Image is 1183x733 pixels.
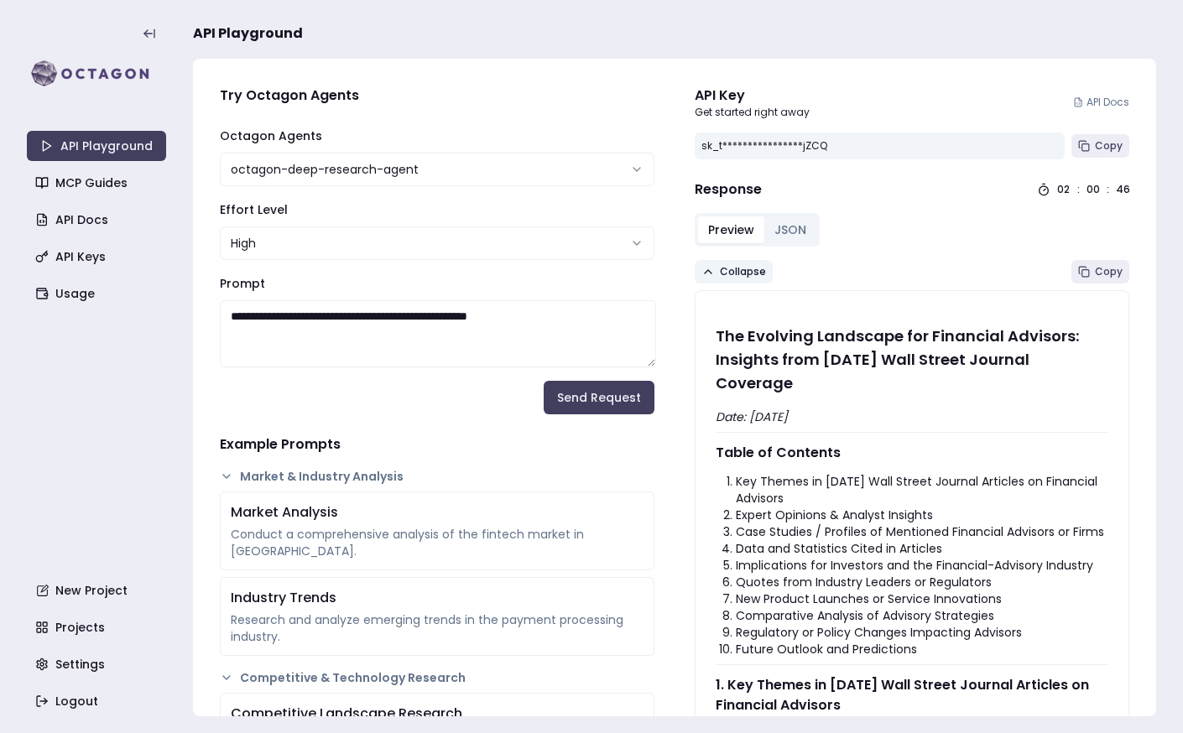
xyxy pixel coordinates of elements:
[29,242,168,272] a: API Keys
[220,669,654,686] button: Competitive & Technology Research
[720,265,766,278] span: Collapse
[695,179,762,200] h4: Response
[736,473,1108,507] li: Key Themes in [DATE] Wall Street Journal Articles on Financial Advisors
[231,611,644,645] div: Research and analyze emerging trends in the payment processing industry.
[1073,96,1129,109] a: API Docs
[736,574,1108,590] li: Quotes from Industry Leaders or Regulators
[231,704,644,724] div: Competitive Landscape Research
[29,612,168,642] a: Projects
[231,502,644,522] div: Market Analysis
[736,607,1108,624] li: Comparative Analysis of Advisory Strategies
[544,381,654,414] button: Send Request
[1095,265,1123,278] span: Copy
[220,434,654,455] h4: Example Prompts
[1071,134,1129,158] button: Copy
[29,278,168,309] a: Usage
[736,557,1108,574] li: Implications for Investors and the Financial-Advisory Industry
[1107,183,1109,196] div: :
[220,468,654,485] button: Market & Industry Analysis
[220,127,322,144] label: Octagon Agents
[1071,260,1129,283] button: Copy
[220,201,288,218] label: Effort Level
[27,57,166,91] img: logo-rect-yK7x_WSZ.svg
[29,575,168,606] a: New Project
[220,86,654,106] h4: Try Octagon Agents
[220,275,265,292] label: Prompt
[716,675,1108,715] h2: 1. Key Themes in [DATE] Wall Street Journal Articles on Financial Advisors
[29,649,168,679] a: Settings
[736,523,1108,540] li: Case Studies / Profiles of Mentioned Financial Advisors or Firms
[736,590,1108,607] li: New Product Launches or Service Innovations
[716,408,788,425] em: Date: [DATE]
[764,216,816,243] button: JSON
[27,131,166,161] a: API Playground
[1095,139,1123,153] span: Copy
[29,205,168,235] a: API Docs
[736,540,1108,557] li: Data and Statistics Cited in Articles
[29,686,168,716] a: Logout
[698,216,764,243] button: Preview
[736,641,1108,658] li: Future Outlook and Predictions
[695,106,810,119] p: Get started right away
[736,507,1108,523] li: Expert Opinions & Analyst Insights
[29,168,168,198] a: MCP Guides
[231,526,644,559] div: Conduct a comprehensive analysis of the fintech market in [GEOGRAPHIC_DATA].
[1057,183,1071,196] div: 02
[695,260,773,283] button: Collapse
[1077,183,1080,196] div: :
[1087,183,1100,196] div: 00
[716,325,1108,395] h1: The Evolving Landscape for Financial Advisors: Insights from [DATE] Wall Street Journal Coverage
[231,588,644,608] div: Industry Trends
[736,624,1108,641] li: Regulatory or Policy Changes Impacting Advisors
[1116,183,1129,196] div: 46
[193,23,303,44] span: API Playground
[695,86,810,106] div: API Key
[716,443,1108,463] h2: Table of Contents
